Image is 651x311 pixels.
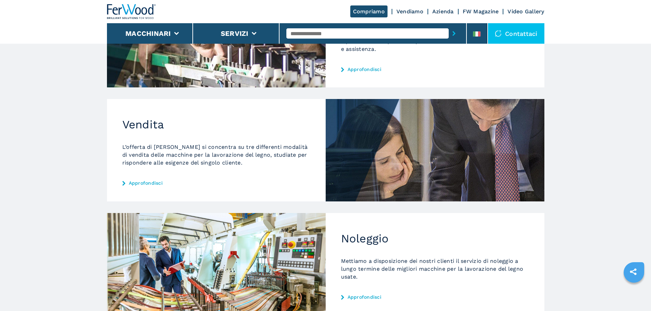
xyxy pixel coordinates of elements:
[396,8,423,15] a: Vendiamo
[432,8,454,15] a: Azienda
[122,143,310,167] p: L’offerta di [PERSON_NAME] si concentra su tre differenti modalità di vendita delle macchine per ...
[122,180,310,186] a: Approfondisci
[341,257,529,281] p: Mettiamo a disposizione dei nostri clienti il servizio di noleggio a lungo termine delle migliori...
[449,26,459,41] button: submit-button
[625,263,642,280] a: sharethis
[507,8,544,15] a: Video Gallery
[488,23,544,44] div: Contattaci
[221,29,248,38] button: Servizi
[326,99,544,201] img: Vendita
[341,294,529,300] a: Approfondisci
[463,8,499,15] a: FW Magazine
[341,67,529,72] a: Approfondisci
[341,232,529,245] h2: Noleggio
[125,29,171,38] button: Macchinari
[122,118,310,131] h2: Vendita
[622,280,646,306] iframe: Chat
[495,30,502,37] img: Contattaci
[107,4,156,19] img: Ferwood
[341,37,529,53] p: Il pacchetto completo comprende revisione, installazione, collaudo e assistenza.
[350,5,388,17] a: Compriamo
